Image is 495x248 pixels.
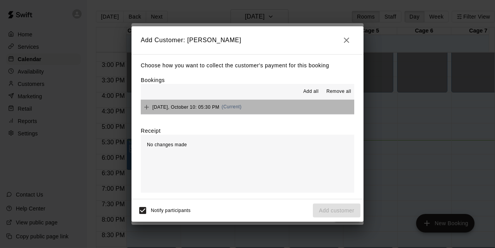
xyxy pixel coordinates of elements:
[303,88,319,96] span: Add all
[141,104,152,109] span: Add
[326,88,351,96] span: Remove all
[141,77,165,83] label: Bookings
[151,208,191,213] span: Notify participants
[299,86,323,98] button: Add all
[131,26,364,54] h2: Add Customer: [PERSON_NAME]
[147,142,187,147] span: No changes made
[152,104,219,109] span: [DATE], October 10: 05:30 PM
[141,100,354,114] button: Add[DATE], October 10: 05:30 PM(Current)
[141,127,160,135] label: Receipt
[222,104,242,109] span: (Current)
[141,61,354,70] p: Choose how you want to collect the customer's payment for this booking
[323,86,354,98] button: Remove all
